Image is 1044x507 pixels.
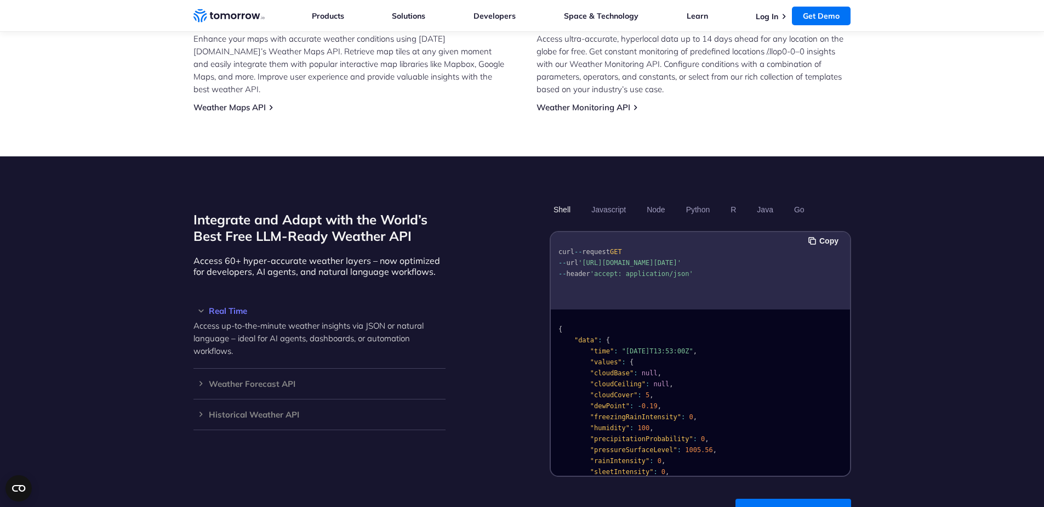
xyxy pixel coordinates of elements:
h3: Real Time [193,307,446,315]
p: Access 60+ hyper-accurate weather layers – now optimized for developers, AI agents, and natural l... [193,255,446,277]
a: Weather Maps API [193,102,266,112]
a: Learn [687,11,708,21]
h3: Historical Weather API [193,410,446,419]
span: 0.19 [641,402,657,410]
button: Shell [550,200,574,219]
button: Javascript [587,200,630,219]
span: '[URL][DOMAIN_NAME][DATE]' [578,259,681,267]
a: Products [312,11,344,21]
span: : [621,358,625,366]
a: Space & Technology [564,11,638,21]
span: 100 [637,424,649,432]
span: 0 [689,413,693,421]
span: -- [558,270,566,278]
p: Access ultra-accurate, hyperlocal data up to 14 days ahead for any location on the globe for free... [537,32,851,95]
span: , [669,380,673,388]
span: 0 [657,457,661,465]
span: - [637,402,641,410]
span: : [677,446,681,454]
span: , [693,347,697,355]
span: : [693,435,697,443]
span: header [566,270,590,278]
span: -- [574,248,581,256]
span: "rainIntensity" [590,457,649,465]
button: Go [790,200,808,219]
span: , [649,424,653,432]
a: Get Demo [792,7,851,25]
a: Developers [473,11,516,21]
span: url [566,259,578,267]
span: null [653,380,669,388]
span: , [661,457,665,465]
span: 0 [701,435,705,443]
span: : [645,380,649,388]
h3: Weather Forecast API [193,380,446,388]
span: 0 [661,468,665,476]
span: GET [609,248,621,256]
span: 'accept: application/json' [590,270,693,278]
p: Access up-to-the-minute weather insights via JSON or natural language – ideal for AI agents, dash... [193,319,446,357]
span: , [693,413,697,421]
span: : [637,391,641,399]
button: Open CMP widget [5,475,32,502]
span: , [712,446,716,454]
button: R [727,200,740,219]
a: Home link [193,8,265,24]
h2: Integrate and Adapt with the World’s Best Free LLM-Ready Weather API [193,211,446,244]
a: Log In [756,12,778,21]
span: , [665,468,669,476]
span: { [630,358,634,366]
span: : [649,457,653,465]
span: : [598,336,602,344]
button: Copy [808,235,842,247]
a: Solutions [392,11,425,21]
span: : [653,468,657,476]
span: "values" [590,358,621,366]
span: "freezingRainIntensity" [590,413,681,421]
span: "cloudCeiling" [590,380,645,388]
span: { [606,336,609,344]
button: Python [682,200,714,219]
span: , [657,369,661,377]
button: Java [753,200,777,219]
span: "time" [590,347,613,355]
span: "dewPoint" [590,402,629,410]
span: "sleetIntensity" [590,468,653,476]
button: Node [643,200,669,219]
span: : [630,402,634,410]
span: "humidity" [590,424,629,432]
span: "pressureSurfaceLevel" [590,446,677,454]
span: request [582,248,610,256]
span: : [634,369,637,377]
span: 1005.56 [685,446,713,454]
span: , [705,435,709,443]
p: Enhance your maps with accurate weather conditions using [DATE][DOMAIN_NAME]’s Weather Maps API. ... [193,32,508,95]
span: null [641,369,657,377]
span: "precipitationProbability" [590,435,693,443]
span: { [558,325,562,333]
span: , [657,402,661,410]
span: "data" [574,336,597,344]
span: : [681,413,684,421]
a: Weather Monitoring API [537,102,630,112]
span: , [649,391,653,399]
span: "cloudBase" [590,369,633,377]
span: -- [558,259,566,267]
span: : [614,347,618,355]
span: : [630,424,634,432]
span: curl [558,248,574,256]
span: 5 [645,391,649,399]
span: "cloudCover" [590,391,637,399]
span: "[DATE]T13:53:00Z" [621,347,693,355]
